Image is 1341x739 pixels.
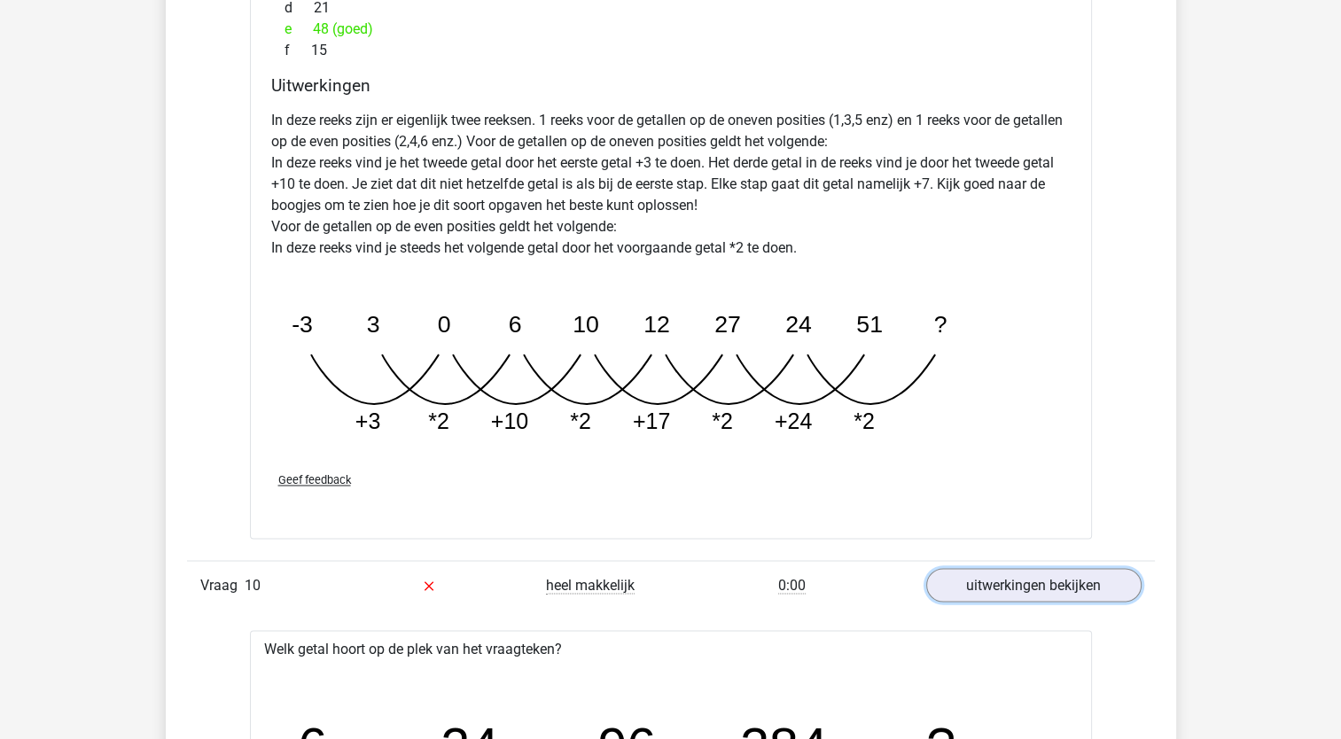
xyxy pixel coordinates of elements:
tspan: 3 [366,311,379,338]
p: In deze reeks zijn er eigenlijk twee reeksen. 1 reeks voor de getallen op de oneven posities (1,3... [271,110,1071,259]
tspan: +24 [774,408,812,433]
tspan: 12 [643,311,670,338]
div: 48 (goed) [271,19,1071,40]
div: 15 [271,40,1071,61]
tspan: ? [933,311,947,338]
tspan: 10 [573,311,599,338]
span: f [285,40,311,61]
span: Vraag [200,574,245,595]
tspan: +10 [490,408,527,433]
h4: Uitwerkingen [271,75,1071,96]
tspan: 24 [785,311,812,338]
span: Geef feedback [278,473,351,486]
span: 10 [245,576,261,593]
tspan: 0 [437,311,450,338]
a: uitwerkingen bekijken [926,568,1142,602]
tspan: 6 [508,311,521,338]
span: heel makkelijk [546,576,635,594]
tspan: 27 [714,311,741,338]
tspan: 51 [856,311,883,338]
tspan: -3 [292,311,313,338]
tspan: +17 [632,408,669,433]
span: e [285,19,313,40]
tspan: +3 [355,408,380,433]
span: 0:00 [778,576,806,594]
